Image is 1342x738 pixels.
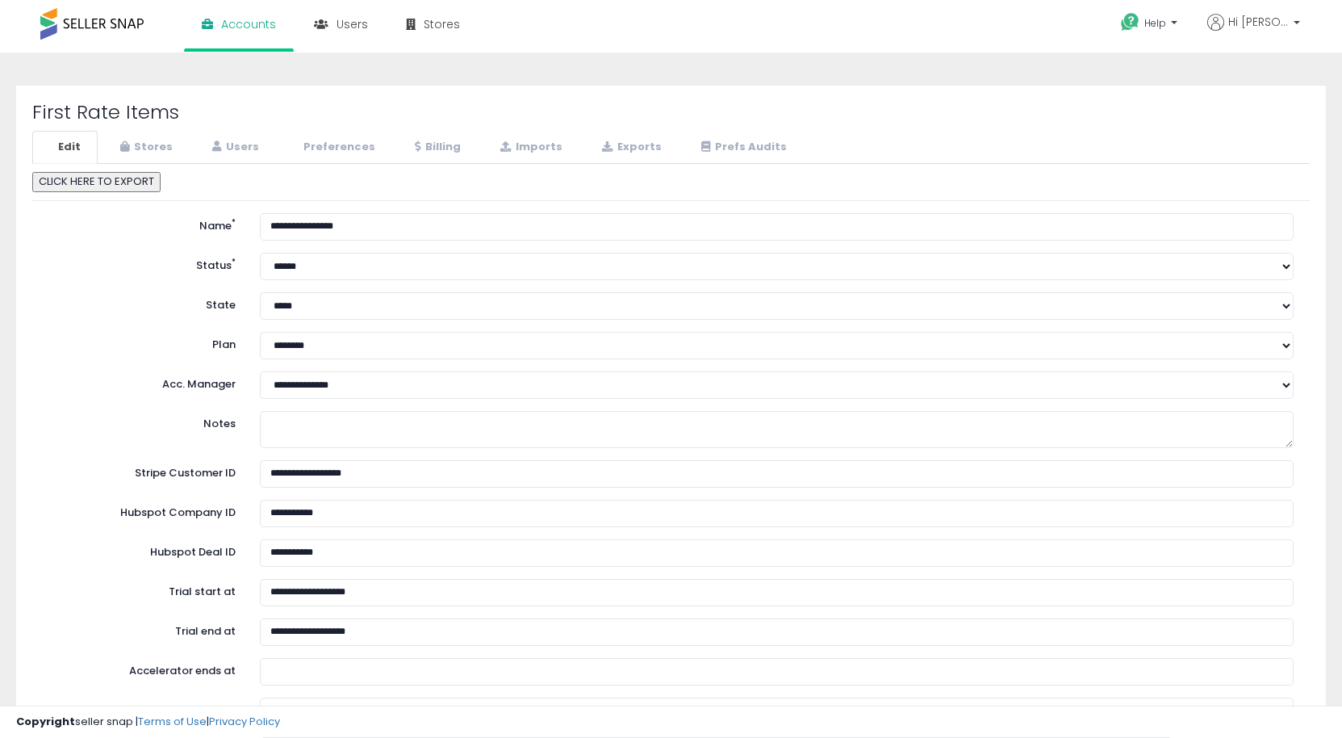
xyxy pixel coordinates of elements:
[394,131,478,164] a: Billing
[32,102,1310,123] h2: First Rate Items
[337,16,368,32] span: Users
[36,213,248,234] label: Name
[36,658,248,679] label: Accelerator ends at
[36,292,248,313] label: State
[36,411,248,432] label: Notes
[36,371,248,392] label: Acc. Manager
[36,539,248,560] label: Hubspot Deal ID
[36,500,248,521] label: Hubspot Company ID
[221,16,276,32] span: Accounts
[581,131,679,164] a: Exports
[1207,14,1300,50] a: Hi [PERSON_NAME]
[32,172,161,192] button: CLICK HERE TO EXPORT
[278,131,392,164] a: Preferences
[16,714,75,729] strong: Copyright
[1144,16,1166,30] span: Help
[36,332,248,353] label: Plan
[191,131,276,164] a: Users
[479,131,579,164] a: Imports
[680,131,804,164] a: Prefs Audits
[1120,12,1140,32] i: Get Help
[36,253,248,274] label: Status
[36,618,248,639] label: Trial end at
[99,131,190,164] a: Stores
[32,131,98,164] a: Edit
[138,714,207,729] a: Terms of Use
[209,714,280,729] a: Privacy Policy
[424,16,460,32] span: Stores
[16,715,280,730] div: seller snap | |
[1228,14,1289,30] span: Hi [PERSON_NAME]
[36,579,248,600] label: Trial start at
[36,460,248,481] label: Stripe Customer ID
[36,698,248,719] label: Subscribed at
